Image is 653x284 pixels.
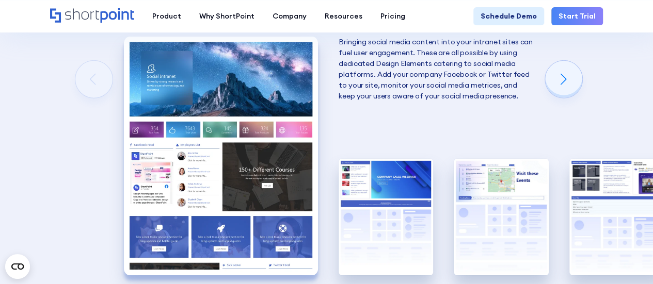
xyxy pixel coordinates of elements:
div: Pricing [380,11,405,22]
div: 3 / 5 [454,159,548,275]
a: Why ShortPoint [190,7,263,25]
div: Resources [325,11,362,22]
p: Bringing social media content into your intranet sites can fuel user engagement. These are all po... [339,37,533,102]
a: Schedule Demo [473,7,544,25]
a: Home [50,8,134,24]
div: Product [152,11,181,22]
div: 1 / 5 [124,37,318,275]
div: 2 / 5 [339,159,433,275]
img: Internal SharePoint site example for company policy [454,159,548,275]
img: HR SharePoint site example for Homepage [339,159,433,275]
a: Resources [315,7,371,25]
div: Company [273,11,307,22]
a: Pricing [371,7,414,25]
a: Company [263,7,315,25]
a: Start Trial [551,7,603,25]
div: Why ShortPoint [199,11,254,22]
a: Product [143,7,190,25]
iframe: Chat Widget [467,164,653,284]
div: Next slide [545,61,582,98]
button: Open CMP widget [5,254,30,279]
img: Best SharePoint Intranet Site Designs [124,37,318,275]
